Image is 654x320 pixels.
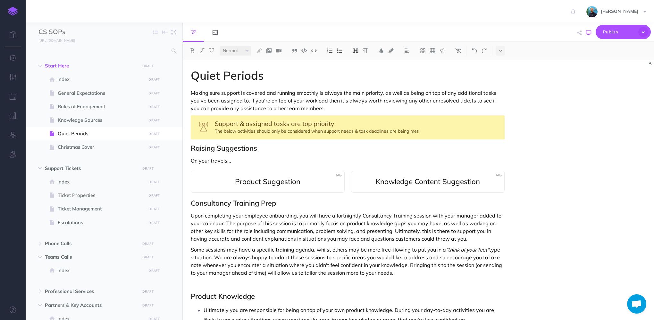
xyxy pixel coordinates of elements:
small: DRAFT [148,105,160,109]
button: DRAFT [146,130,162,138]
span: Ticket Management [58,205,144,213]
div: Open chat [627,294,646,314]
span: Product Suggestion [235,177,300,186]
small: DRAFT [148,180,160,184]
img: Undo [472,48,477,53]
img: Inline code button [311,48,317,53]
span: General Expectations [58,89,144,97]
img: Add image button [266,48,272,53]
button: DRAFT [140,62,156,70]
small: DRAFT [148,118,160,122]
a: [URL][DOMAIN_NAME] [26,37,81,43]
span: Rules of Engagement [58,103,144,111]
img: Headings dropdown button [353,48,358,53]
span: Index [57,178,144,186]
button: DRAFT [146,144,162,151]
img: Clear styles button [455,48,461,53]
button: Publish [596,25,651,39]
small: DRAFT [148,221,160,225]
span: Phone Calls [45,240,136,247]
img: Text background color button [388,48,394,53]
small: DRAFT [142,303,154,307]
small: DRAFT [142,64,154,68]
input: Documentation Name [38,27,114,37]
img: Alignment dropdown menu button [404,48,410,53]
small: DRAFT [142,289,154,294]
span: Support & assigned tasks are top priority [215,120,334,128]
h1: Quiet Periods [191,69,505,82]
button: DRAFT [146,178,162,186]
img: Create table button [430,48,435,53]
img: Paragraph button [362,48,368,53]
small: DRAFT [148,91,160,95]
span: Partners & Key Accounts [45,301,136,309]
small: DRAFT [142,255,154,259]
img: logo-mark.svg [8,7,18,16]
img: 925838e575eb33ea1a1ca055db7b09b0.jpg [586,6,598,17]
small: DRAFT [142,242,154,246]
span: Professional Services [45,288,136,295]
span: Escalations [58,219,144,227]
h2: Product Knowledge [191,292,505,300]
button: DRAFT [140,165,156,172]
small: DRAFT [148,145,160,149]
small: [URL][DOMAIN_NAME] [38,38,75,43]
span: Index [57,76,144,83]
button: DRAFT [140,240,156,247]
div: The below activities should only be considered when support needs & task deadlines are being met. [191,115,505,139]
p: Making sure support is covered and running smoothly is always the main priority, as well as being... [191,89,505,112]
span: Christmas Cover [58,143,144,151]
p: Upon completing your employee onboarding, you will have a fortnightly Consultancy Training sessio... [191,212,505,243]
img: Underline button [209,48,214,53]
img: Italic button [199,48,205,53]
p: Some sessions may have a specific training agenda, whilst others may be more free-flowing to put ... [191,246,505,277]
img: Blockquote button [292,48,298,53]
button: DRAFT [146,103,162,111]
small: DRAFT [148,193,160,198]
span: Start Here [45,62,136,70]
button: DRAFT [146,76,162,83]
button: DRAFT [140,288,156,295]
img: Callout dropdown menu button [439,48,445,53]
small: DRAFT [148,132,160,136]
button: DRAFT [146,192,162,199]
span: Index [57,267,144,274]
button: DRAFT [146,90,162,97]
img: Text color button [378,48,384,53]
h2: Consultancy Training Prep [191,199,505,207]
h2: Raising Suggestions [191,144,505,152]
img: Unordered list button [337,48,342,53]
span: Publish [603,27,635,37]
button: DRAFT [140,302,156,309]
span: Knowledge Content Suggestion [376,177,480,186]
small: DRAFT [148,77,160,82]
em: "think of your feet" [446,246,489,253]
p: On your travels... [191,157,505,164]
span: Ticket Properties [58,191,144,199]
span: Support Tickets [45,164,136,172]
img: Code block button [301,48,307,53]
img: Link button [256,48,262,53]
small: DRAFT [142,166,154,171]
span: Teams Calls [45,253,136,261]
img: Redo [481,48,487,53]
img: Ordered list button [327,48,333,53]
input: Search [38,45,168,57]
small: DRAFT [148,207,160,211]
button: DRAFT [146,117,162,124]
button: DRAFT [146,205,162,213]
span: [PERSON_NAME] [598,8,641,14]
button: DRAFT [146,267,162,274]
button: DRAFT [146,219,162,227]
span: Knowledge Sources [58,116,144,124]
span: Quiet Periods [58,130,144,138]
img: Bold button [189,48,195,53]
small: DRAFT [148,269,160,273]
button: DRAFT [140,253,156,261]
img: Add video button [276,48,281,53]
